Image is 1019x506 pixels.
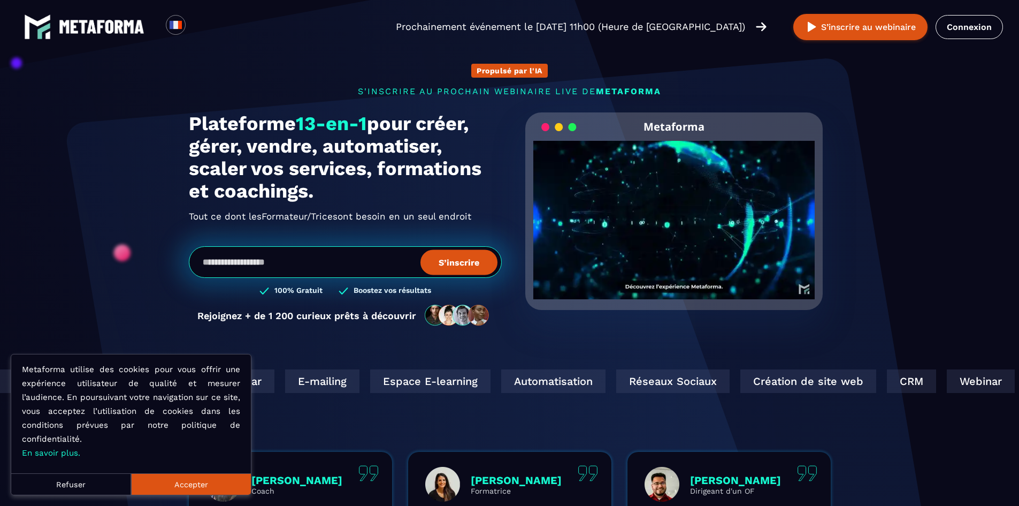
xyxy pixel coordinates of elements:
[22,448,80,458] a: En savoir plus.
[59,20,144,34] img: logo
[296,112,367,135] span: 13-en-1
[259,286,269,296] img: checked
[477,66,542,75] p: Propulsé par l'IA
[396,19,745,34] p: Prochainement événement le [DATE] 11h00 (Heure de [GEOGRAPHIC_DATA])
[541,122,577,132] img: loading
[195,20,203,33] input: Search for option
[11,473,131,495] button: Refuser
[189,112,502,202] h1: Plateforme pour créer, gérer, vendre, automatiser, scaler vos services, formations et coachings.
[169,18,182,32] img: fr
[24,13,51,40] img: logo
[425,467,460,502] img: profile
[359,369,480,393] div: Espace E-learning
[643,112,704,141] h2: Metaforma
[274,286,323,296] h3: 100% Gratuit
[491,369,595,393] div: Automatisation
[131,473,251,495] button: Accepter
[936,15,1003,39] a: Connexion
[358,465,379,481] img: quote
[606,369,719,393] div: Réseaux Sociaux
[189,86,831,96] p: s'inscrire au prochain webinaire live de
[797,465,817,481] img: quote
[690,487,781,495] p: Dirigeant d'un OF
[793,14,928,40] button: S’inscrire au webinaire
[730,369,865,393] div: Création de site web
[196,369,264,393] div: Webinar
[197,310,416,321] p: Rejoignez + de 1 200 curieux prêts à découvrir
[251,487,342,495] p: Coach
[262,208,338,225] span: Formateur/Trices
[533,141,815,282] video: Your browser does not support the video tag.
[756,21,767,33] img: arrow-right
[578,465,598,481] img: quote
[471,474,562,487] p: [PERSON_NAME]
[690,474,781,487] p: [PERSON_NAME]
[422,304,493,327] img: community-people
[186,15,212,39] div: Search for option
[22,362,240,460] p: Metaforma utilise des cookies pour vous offrir une expérience utilisateur de qualité et mesurer l...
[420,250,497,275] button: S’inscrire
[805,20,818,34] img: play
[189,208,502,225] h2: Tout ce dont les ont besoin en un seul endroit
[251,474,342,487] p: [PERSON_NAME]
[936,369,1004,393] div: Webinar
[876,369,925,393] div: CRM
[471,487,562,495] p: Formatrice
[645,467,679,502] img: profile
[339,286,348,296] img: checked
[274,369,349,393] div: E-mailing
[354,286,431,296] h3: Boostez vos résultats
[596,86,661,96] span: METAFORMA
